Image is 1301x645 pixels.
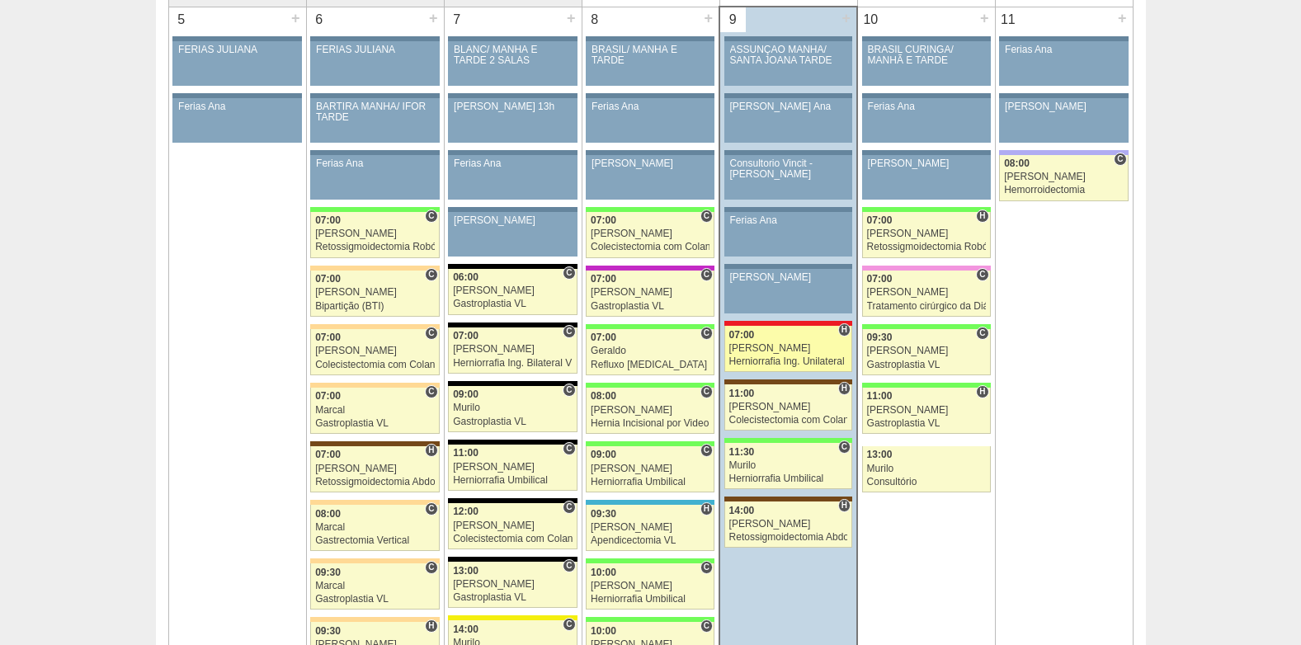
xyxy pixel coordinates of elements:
a: C 10:00 [PERSON_NAME] Herniorrafia Umbilical [586,563,714,610]
div: Key: Aviso [448,207,577,212]
div: [PERSON_NAME] [453,344,573,355]
div: [PERSON_NAME] [453,520,573,531]
span: Consultório [563,266,575,280]
div: Gastroplastia VL [315,594,435,605]
div: Key: Brasil [862,207,991,212]
div: Key: Brasil [586,617,714,622]
span: Hospital [838,323,851,337]
span: 07:00 [867,273,893,285]
div: Hemorroidectomia [1004,185,1124,195]
div: [PERSON_NAME] [315,464,435,474]
span: Hospital [838,382,851,395]
div: + [427,7,441,29]
div: [PERSON_NAME] [868,158,985,169]
div: [PERSON_NAME] [315,287,435,298]
div: Key: Brasil [724,438,852,443]
div: Retossigmoidectomia Robótica [867,242,986,252]
span: Consultório [1114,153,1126,166]
div: Key: Brasil [586,558,714,563]
span: Consultório [425,210,437,223]
div: Ferias Ana [730,215,847,226]
span: 11:30 [729,446,755,458]
span: Consultório [563,325,575,338]
div: Gastroplastia VL [591,301,709,312]
span: 11:00 [867,390,893,402]
span: 07:00 [315,449,341,460]
div: Key: Brasil [310,207,439,212]
a: BARTIRA MANHÃ/ IFOR TARDE [310,98,439,143]
a: [PERSON_NAME] [862,155,991,200]
a: Ferias Ana [999,41,1128,86]
span: 08:00 [1004,158,1030,169]
div: Marcal [315,581,435,591]
a: [PERSON_NAME] [724,269,852,313]
div: Key: Aviso [724,93,852,98]
div: Ferias Ana [592,101,709,112]
div: [PERSON_NAME] [867,228,986,239]
div: 9 [720,7,746,32]
div: Gastroplastia VL [867,360,986,370]
a: H 11:00 [PERSON_NAME] Colecistectomia com Colangiografia VL [724,384,852,431]
div: Key: Aviso [999,36,1128,41]
div: [PERSON_NAME] [453,462,573,473]
a: H 11:00 [PERSON_NAME] Gastroplastia VL [862,388,991,434]
span: Consultório [700,619,713,633]
div: Key: Maria Braido [586,266,714,271]
div: + [564,7,578,29]
div: Key: Aviso [448,36,577,41]
div: Key: Aviso [448,150,577,155]
div: [PERSON_NAME] [867,405,986,416]
div: [PERSON_NAME] [591,405,709,416]
div: [PERSON_NAME] [729,343,848,354]
div: + [289,7,303,29]
div: Key: Santa Rita [448,615,577,620]
div: Ferias Ana [1005,45,1123,55]
span: 07:00 [729,329,755,341]
span: 12:00 [453,506,478,517]
span: 07:00 [591,273,616,285]
div: [PERSON_NAME] [867,287,986,298]
div: [PERSON_NAME] [591,522,709,533]
div: [PERSON_NAME] [729,402,848,412]
a: C 07:00 [PERSON_NAME] Tratamento cirúrgico da Diástase do reto abdomem [862,271,991,317]
div: Key: Aviso [862,93,991,98]
a: C 07:00 [PERSON_NAME] Bipartição (BTI) [310,271,439,317]
a: [PERSON_NAME] 13h [448,98,577,143]
div: Ferias Ana [454,158,572,169]
a: BLANC/ MANHÃ E TARDE 2 SALAS [448,41,577,86]
div: [PERSON_NAME] [591,464,709,474]
a: C 07:00 [PERSON_NAME] Gastroplastia VL [586,271,714,317]
span: 09:30 [315,625,341,637]
div: Key: Assunção [724,321,852,326]
a: C 13:00 [PERSON_NAME] Gastroplastia VL [448,562,577,608]
div: FERIAS JULIANA [316,45,434,55]
span: 07:00 [315,332,341,343]
div: Key: Aviso [172,36,301,41]
span: 09:30 [867,332,893,343]
div: Herniorrafia Umbilical [729,473,848,484]
a: C 07:00 Geraldo Refluxo [MEDICAL_DATA] esofágico Robótico [586,329,714,375]
div: [PERSON_NAME] [729,519,848,530]
div: Key: Blanc [448,440,577,445]
a: H 14:00 [PERSON_NAME] Retossigmoidectomia Abdominal VL [724,501,852,548]
span: Consultório [700,210,713,223]
div: Key: Christóvão da Gama [999,150,1128,155]
span: Hospital [425,444,437,457]
div: Consultório [867,477,986,487]
div: Herniorrafia Umbilical [591,594,709,605]
div: Key: Bartira [310,383,439,388]
div: Apendicectomia VL [591,535,709,546]
a: C 09:00 [PERSON_NAME] Herniorrafia Umbilical [586,446,714,492]
span: Hospital [976,210,988,223]
div: BRASIL/ MANHÃ E TARDE [592,45,709,66]
div: [PERSON_NAME] [1004,172,1124,182]
div: Gastroplastia VL [453,299,573,309]
div: + [701,7,715,29]
a: H 07:00 [PERSON_NAME] Retossigmoidectomia Abdominal VL [310,446,439,492]
div: Retossigmoidectomia Abdominal VL [315,477,435,487]
div: 6 [307,7,332,32]
div: BRASIL CURINGA/ MANHÃ E TARDE [868,45,985,66]
div: [PERSON_NAME] Ana [730,101,847,112]
div: Key: Blanc [448,322,577,327]
span: 09:30 [315,567,341,578]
